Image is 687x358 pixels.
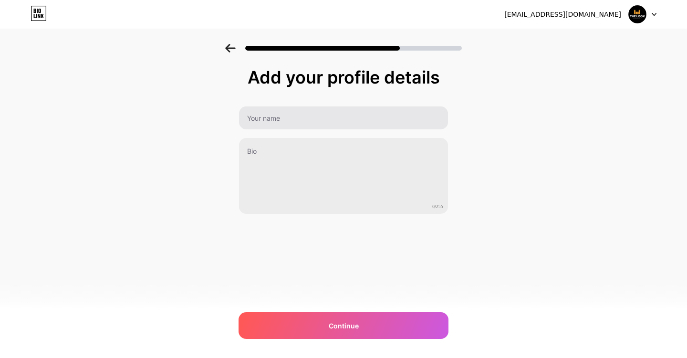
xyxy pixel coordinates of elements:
div: [EMAIL_ADDRESS][DOMAIN_NAME] [504,10,621,20]
span: Continue [329,321,359,331]
img: Gonzalo Araya [628,5,646,23]
input: Your name [239,106,448,129]
span: 0/255 [432,204,443,210]
div: Add your profile details [243,68,444,87]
